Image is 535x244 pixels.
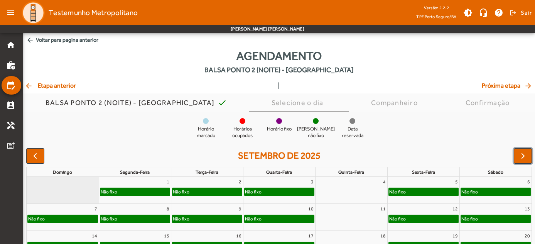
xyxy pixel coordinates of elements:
a: terça-feira [194,168,220,176]
a: Testemunho Metropolitano [19,1,138,24]
a: 18 de setembro de 2025 [379,231,387,241]
a: 2 de setembro de 2025 [237,177,243,187]
button: Sair [508,7,532,19]
td: 5 de setembro de 2025 [387,177,459,203]
mat-icon: home [6,41,15,50]
span: Horário marcado [191,126,221,139]
a: 10 de setembro de 2025 [307,204,315,214]
span: TPE Porto Seguro/BA [416,13,456,20]
div: Não fixo [28,215,45,223]
td: 2 de setembro de 2025 [171,177,243,203]
a: 5 de setembro de 2025 [454,177,459,187]
span: Sair [521,7,532,19]
a: segunda-feira [118,168,151,176]
div: Não fixo [389,215,406,223]
a: sexta-feira [410,168,437,176]
a: 7 de setembro de 2025 [93,204,99,214]
td: 4 de setembro de 2025 [315,177,387,203]
div: Confirmação [465,99,513,107]
span: | [278,81,280,90]
td: 12 de setembro de 2025 [387,203,459,230]
div: Não fixo [172,215,190,223]
mat-icon: edit_calendar [6,81,15,90]
div: Não fixo [461,215,478,223]
mat-icon: arrow_back [25,82,34,90]
div: BALSA PONTO 2 (NOITE) - [GEOGRAPHIC_DATA] [46,99,218,107]
td: 10 de setembro de 2025 [243,203,315,230]
span: Data reservada [337,126,368,139]
a: 8 de setembro de 2025 [165,204,171,214]
mat-icon: check [218,98,227,107]
span: Testemunho Metropolitano [49,7,138,19]
mat-icon: arrow_forward [524,82,533,90]
a: 3 de setembro de 2025 [309,177,315,187]
a: quinta-feira [337,168,366,176]
td: 7 de setembro de 2025 [27,203,99,230]
a: 13 de setembro de 2025 [523,204,532,214]
mat-icon: work_history [6,61,15,70]
div: Não fixo [461,188,478,196]
span: Voltar para pagina anterior [23,33,535,47]
a: 17 de setembro de 2025 [307,231,315,241]
a: 16 de setembro de 2025 [235,231,243,241]
a: 20 de setembro de 2025 [523,231,532,241]
td: 9 de setembro de 2025 [171,203,243,230]
a: domingo [51,168,74,176]
span: BALSA PONTO 2 (NOITE) - [GEOGRAPHIC_DATA] [204,64,354,75]
a: 15 de setembro de 2025 [162,231,171,241]
div: Companheiro [371,99,421,107]
a: 11 de setembro de 2025 [379,204,387,214]
a: 19 de setembro de 2025 [451,231,459,241]
div: Não fixo [100,215,118,223]
div: Não fixo [172,188,190,196]
td: 13 de setembro de 2025 [459,203,532,230]
td: 3 de setembro de 2025 [243,177,315,203]
span: Etapa anterior [25,81,76,90]
a: sábado [486,168,505,176]
mat-icon: arrow_back [26,36,34,44]
span: [PERSON_NAME] não fixo [297,126,335,139]
span: Agendamento [236,47,322,64]
div: Não fixo [389,188,406,196]
td: 1 de setembro de 2025 [99,177,171,203]
td: 6 de setembro de 2025 [459,177,532,203]
a: quarta-feira [265,168,294,176]
span: Horários ocupados [227,126,258,139]
div: Não fixo [100,188,118,196]
mat-icon: menu [3,5,19,20]
a: 1 de setembro de 2025 [165,177,171,187]
mat-icon: post_add [6,141,15,150]
div: Não fixo [245,188,262,196]
h2: setembro de 2025 [238,150,321,161]
div: Não fixo [245,215,262,223]
td: 8 de setembro de 2025 [99,203,171,230]
a: 12 de setembro de 2025 [451,204,459,214]
a: 4 de setembro de 2025 [381,177,387,187]
mat-icon: perm_contact_calendar [6,101,15,110]
td: 11 de setembro de 2025 [315,203,387,230]
div: Versão: 2.2.2 [416,3,456,13]
a: 6 de setembro de 2025 [526,177,532,187]
div: Selecione o dia [272,99,327,107]
span: Próxima etapa [482,81,533,90]
a: 9 de setembro de 2025 [237,204,243,214]
mat-icon: handyman [6,121,15,130]
img: Logo TPE [22,1,45,24]
span: Horário fixo [267,126,292,132]
a: 14 de setembro de 2025 [90,231,99,241]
